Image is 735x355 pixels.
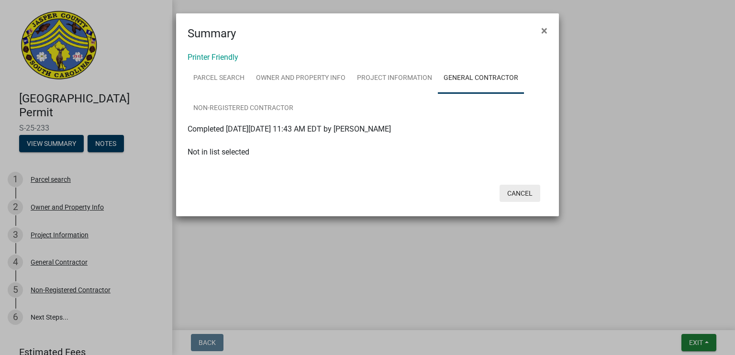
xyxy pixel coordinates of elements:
h4: Summary [188,25,236,42]
button: Close [534,17,555,44]
a: Owner and Property Info [250,63,351,94]
div: Not in list selected [188,146,547,158]
button: Cancel [500,185,540,202]
a: General Contractor [438,63,524,94]
a: Printer Friendly [188,53,238,62]
a: Project Information [351,63,438,94]
span: × [541,24,547,37]
a: Parcel search [188,63,250,94]
span: Completed [DATE][DATE] 11:43 AM EDT by [PERSON_NAME] [188,124,391,133]
a: Non-Registered Contractor [188,93,299,124]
